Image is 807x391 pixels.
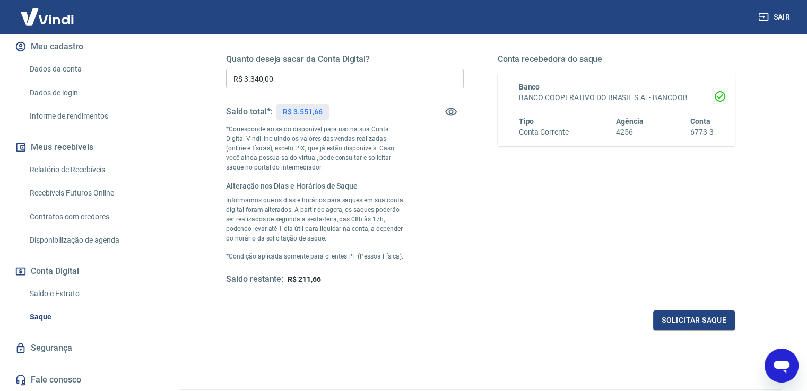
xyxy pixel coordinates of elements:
[25,105,146,127] a: Informe de rendimentos
[13,260,146,283] button: Conta Digital
[288,275,321,283] span: R$ 211,66
[519,127,569,138] h6: Conta Corrente
[13,35,146,58] button: Meu cadastro
[25,82,146,104] a: Dados de login
[690,127,714,138] h6: 6773-3
[13,1,82,33] img: Vindi
[653,310,735,330] button: Solicitar saque
[690,117,710,126] span: Conta
[226,181,404,191] h6: Alteração nos Dias e Horários de Saque
[13,336,146,360] a: Segurança
[756,7,794,27] button: Sair
[226,274,283,285] h5: Saldo restante:
[25,283,146,305] a: Saldo e Extrato
[226,125,404,172] p: *Corresponde ao saldo disponível para uso na sua Conta Digital Vindi. Incluindo os valores das ve...
[226,106,272,117] h5: Saldo total*:
[13,136,146,159] button: Meus recebíveis
[616,117,644,126] span: Agência
[519,117,534,126] span: Tipo
[25,306,146,328] a: Saque
[765,349,799,383] iframe: Botão para abrir a janela de mensagens
[25,182,146,204] a: Recebíveis Futuros Online
[519,92,714,103] h6: BANCO COOPERATIVO DO BRASIL S.A. - BANCOOB
[226,54,464,65] h5: Quanto deseja sacar da Conta Digital?
[498,54,735,65] h5: Conta recebedora do saque
[25,229,146,251] a: Disponibilização de agenda
[25,58,146,80] a: Dados da conta
[25,159,146,181] a: Relatório de Recebíveis
[226,252,404,261] p: *Condição aplicada somente para clientes PF (Pessoa Física).
[519,83,540,91] span: Banco
[226,196,404,243] p: Informamos que os dias e horários para saques em sua conta digital foram alterados. A partir de a...
[616,127,644,138] h6: 4256
[25,206,146,228] a: Contratos com credores
[283,106,322,118] p: R$ 3.551,66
